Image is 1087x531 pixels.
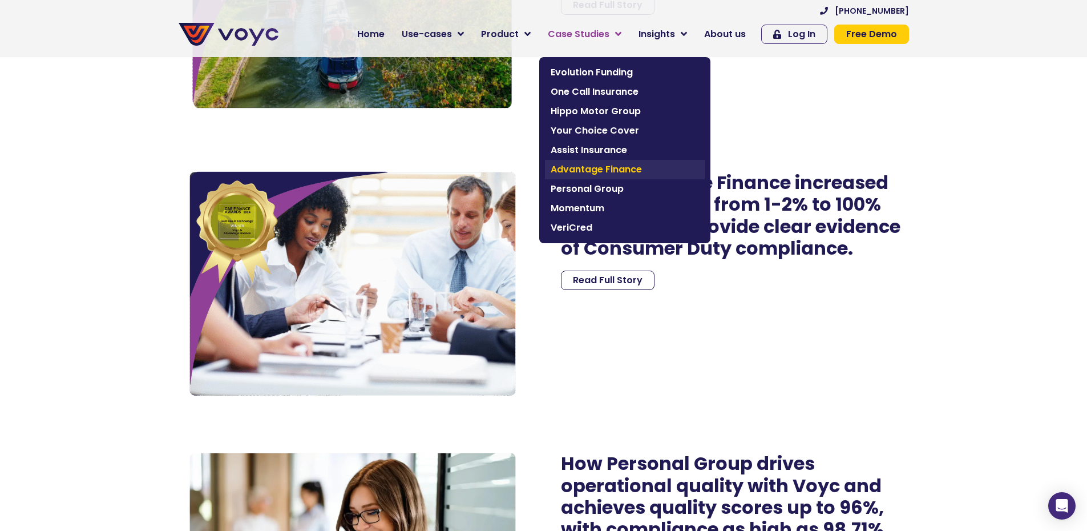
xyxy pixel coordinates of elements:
[551,143,699,157] span: Assist Insurance
[561,172,909,260] h2: How Advantage Finance increased monitored calls from 1-2% to 100% and can now provide clear evide...
[545,121,705,140] a: Your Choice Cover
[545,140,705,160] a: Assist Insurance
[551,85,699,99] span: One Call Insurance
[545,179,705,199] a: Personal Group
[704,27,746,41] span: About us
[551,124,699,138] span: Your Choice Cover
[402,27,452,41] span: Use-cases
[551,66,699,79] span: Evolution Funding
[539,23,630,46] a: Case Studies
[696,23,754,46] a: About us
[551,221,699,235] span: VeriCred
[548,27,609,41] span: Case Studies
[573,276,642,285] span: Read Full Story
[472,23,539,46] a: Product
[561,271,654,290] a: Read Full Story
[349,23,393,46] a: Home
[551,182,699,196] span: Personal Group
[846,30,897,39] span: Free Demo
[551,202,699,215] span: Momentum
[545,82,705,102] a: One Call Insurance
[788,30,815,39] span: Log In
[545,218,705,238] a: VeriCred
[551,104,699,118] span: Hippo Motor Group
[761,25,827,44] a: Log In
[1048,492,1076,520] div: Open Intercom Messenger
[545,160,705,179] a: Advantage Finance
[630,23,696,46] a: Insights
[820,7,909,15] a: [PHONE_NUMBER]
[481,27,519,41] span: Product
[835,7,909,15] span: [PHONE_NUMBER]
[639,27,675,41] span: Insights
[834,25,909,44] a: Free Demo
[551,163,699,176] span: Advantage Finance
[357,27,385,41] span: Home
[545,102,705,121] a: Hippo Motor Group
[393,23,472,46] a: Use-cases
[545,199,705,218] a: Momentum
[545,63,705,82] a: Evolution Funding
[179,23,278,46] img: voyc-full-logo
